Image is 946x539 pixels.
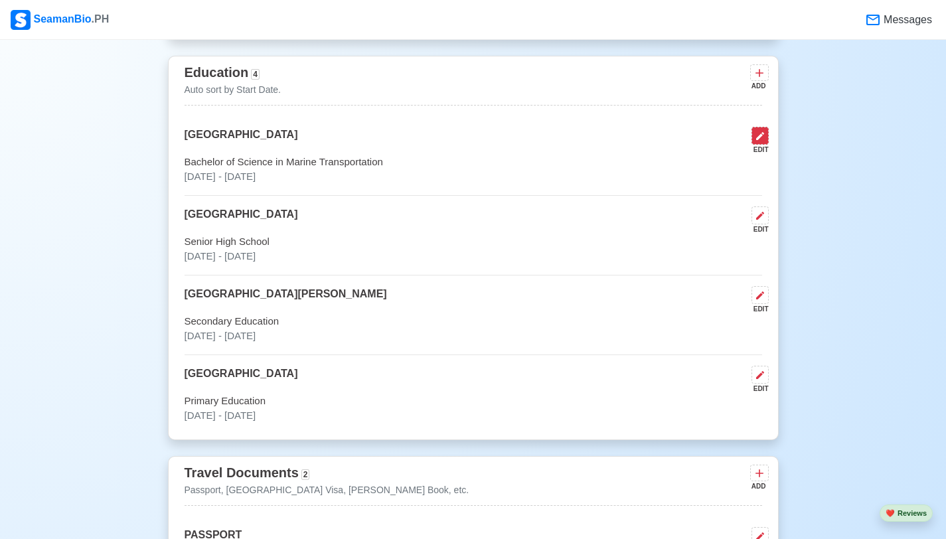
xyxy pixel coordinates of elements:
[746,304,769,314] div: EDIT
[185,366,298,394] p: [GEOGRAPHIC_DATA]
[11,10,31,30] img: Logo
[185,394,762,409] p: Primary Education
[185,155,762,170] p: Bachelor of Science in Marine Transportation
[746,145,769,155] div: EDIT
[880,504,933,522] button: heartReviews
[185,65,249,80] span: Education
[886,509,895,517] span: heart
[185,408,762,424] p: [DATE] - [DATE]
[92,13,110,25] span: .PH
[11,10,109,30] div: SeamanBio
[185,483,469,497] p: Passport, [GEOGRAPHIC_DATA] Visa, [PERSON_NAME] Book, etc.
[185,83,281,97] p: Auto sort by Start Date.
[185,206,298,234] p: [GEOGRAPHIC_DATA]
[746,224,769,234] div: EDIT
[750,481,766,491] div: ADD
[185,329,762,344] p: [DATE] - [DATE]
[185,465,299,480] span: Travel Documents
[185,234,762,250] p: Senior High School
[301,469,310,480] span: 2
[750,81,766,91] div: ADD
[185,286,387,314] p: [GEOGRAPHIC_DATA][PERSON_NAME]
[185,169,762,185] p: [DATE] - [DATE]
[251,69,260,80] span: 4
[185,249,762,264] p: [DATE] - [DATE]
[746,384,769,394] div: EDIT
[185,314,762,329] p: Secondary Education
[881,12,932,28] span: Messages
[185,127,298,155] p: [GEOGRAPHIC_DATA]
